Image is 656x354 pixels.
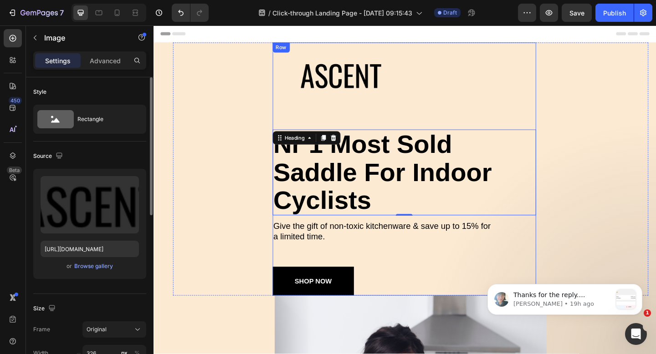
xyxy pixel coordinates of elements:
button: Browse gallery [74,262,113,271]
span: Original [87,325,107,334]
div: Browse gallery [74,262,113,270]
p: Image [44,32,122,43]
img: preview-image [41,176,139,233]
span: / [268,8,271,18]
iframe: Intercom live chat [625,323,647,345]
button: Publish [595,4,634,22]
input: https://example.com/image.jpg [41,241,139,257]
button: 7 [4,4,68,22]
div: Undo/Redo [172,4,209,22]
iframe: Intercom notifications message [474,266,656,329]
div: Rectangle [77,109,133,130]
p: 7 [60,7,64,18]
span: or [67,261,72,272]
span: Save [569,9,584,17]
span: Draft [443,9,457,17]
div: Publish [603,8,626,18]
iframe: Design area [154,25,656,354]
div: Beta [7,167,22,174]
span: 1 [644,309,651,317]
button: Save [562,4,592,22]
span: Thanks for the reply. Regarding your concern, please note that when you start the experiment, you... [40,25,137,123]
p: Settings [45,56,71,66]
span: Click-through Landing Page - [DATE] 09:15:43 [272,8,412,18]
p: Message from Annie, sent 19h ago [40,34,138,42]
div: Size [33,303,57,315]
button: Original [82,321,146,338]
div: Source [33,150,65,162]
div: 450 [9,97,22,104]
div: Style [33,88,46,96]
div: SHOP NOW [154,274,194,283]
p: Advanced [90,56,121,66]
div: Row [131,20,146,28]
label: Frame [33,325,50,334]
